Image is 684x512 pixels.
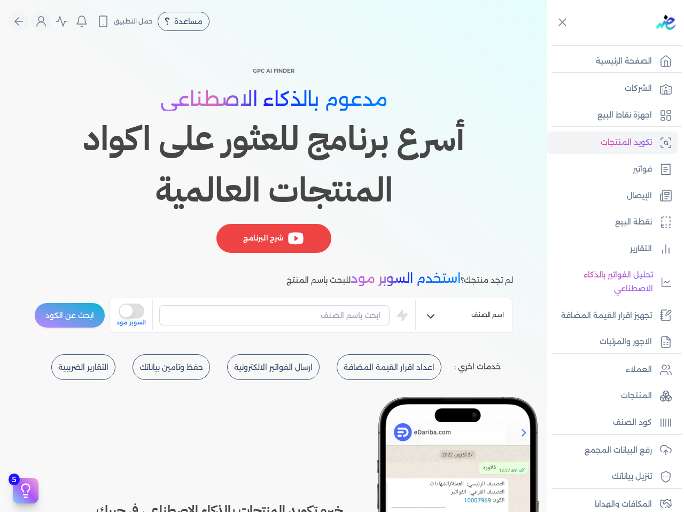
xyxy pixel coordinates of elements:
[216,224,331,253] div: شرح البرنامج
[471,310,504,323] span: اسم الصنف
[621,389,652,403] p: المنتجات
[116,319,146,327] span: السوبر مود
[34,64,513,78] p: GPC AI Finder
[286,271,513,288] p: لم تجد منتجك؟ للبحث باسم المنتج
[416,306,512,327] button: اسم الصنف
[613,416,652,430] p: كود الصنف
[626,363,652,377] p: العملاء
[547,466,678,488] a: تنزيل بياناتك
[51,354,115,380] button: التقارير الضريبية
[553,268,653,296] p: تحليل الفواتير بالذكاء الاصطناعي
[337,354,441,380] button: اعداد اقرار القيمة المضافة
[13,478,38,503] button: 5
[597,108,652,122] p: اجهزة نقاط البيع
[547,305,678,327] a: تجهيز اقرار القيمة المضافة
[656,15,675,30] img: logo
[227,354,320,380] button: ارسال الفواتير الالكترونية
[547,77,678,100] a: الشركات
[351,270,461,286] span: استخدم السوبر مود
[600,335,652,349] p: الاجور والمرتبات
[585,444,652,457] p: رفع البيانات المجمع
[601,136,652,150] p: تكويد المنتجات
[595,498,652,511] p: المكافات والهدايا
[633,162,652,176] p: فواتير
[630,242,652,256] p: التقارير
[547,385,678,407] a: المنتجات
[158,12,209,31] div: مساعدة
[94,12,156,30] button: حمل التطبيق
[547,238,678,260] a: التقارير
[114,17,153,26] span: حمل التطبيق
[547,264,678,300] a: تحليل الفواتير بالذكاء الاصطناعي
[612,470,652,484] p: تنزيل بياناتك
[547,104,678,127] a: اجهزة نقاط البيع
[615,215,652,229] p: نقطة البيع
[627,189,652,203] p: الإيصال
[547,131,678,154] a: تكويد المنتجات
[547,359,678,381] a: العملاء
[454,360,501,374] p: خدمات اخري :
[159,305,390,325] input: ابحث باسم الصنف
[9,474,20,485] span: 5
[547,439,678,462] a: رفع البيانات المجمع
[174,18,203,25] span: مساعدة
[133,354,210,380] button: حفظ وتامين بياناتك
[547,211,678,234] a: نقطة البيع
[547,331,678,353] a: الاجور والمرتبات
[547,50,678,73] a: الصفحة الرئيسية
[561,309,652,323] p: تجهيز اقرار القيمة المضافة
[625,82,652,96] p: الشركات
[160,87,387,111] span: مدعوم بالذكاء الاصطناعي
[547,185,678,207] a: الإيصال
[596,55,652,68] p: الصفحة الرئيسية
[34,113,513,216] h1: أسرع برنامج للعثور على اكواد المنتجات العالمية
[547,158,678,181] a: فواتير
[34,302,105,328] button: ابحث عن الكود
[547,412,678,434] a: كود الصنف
